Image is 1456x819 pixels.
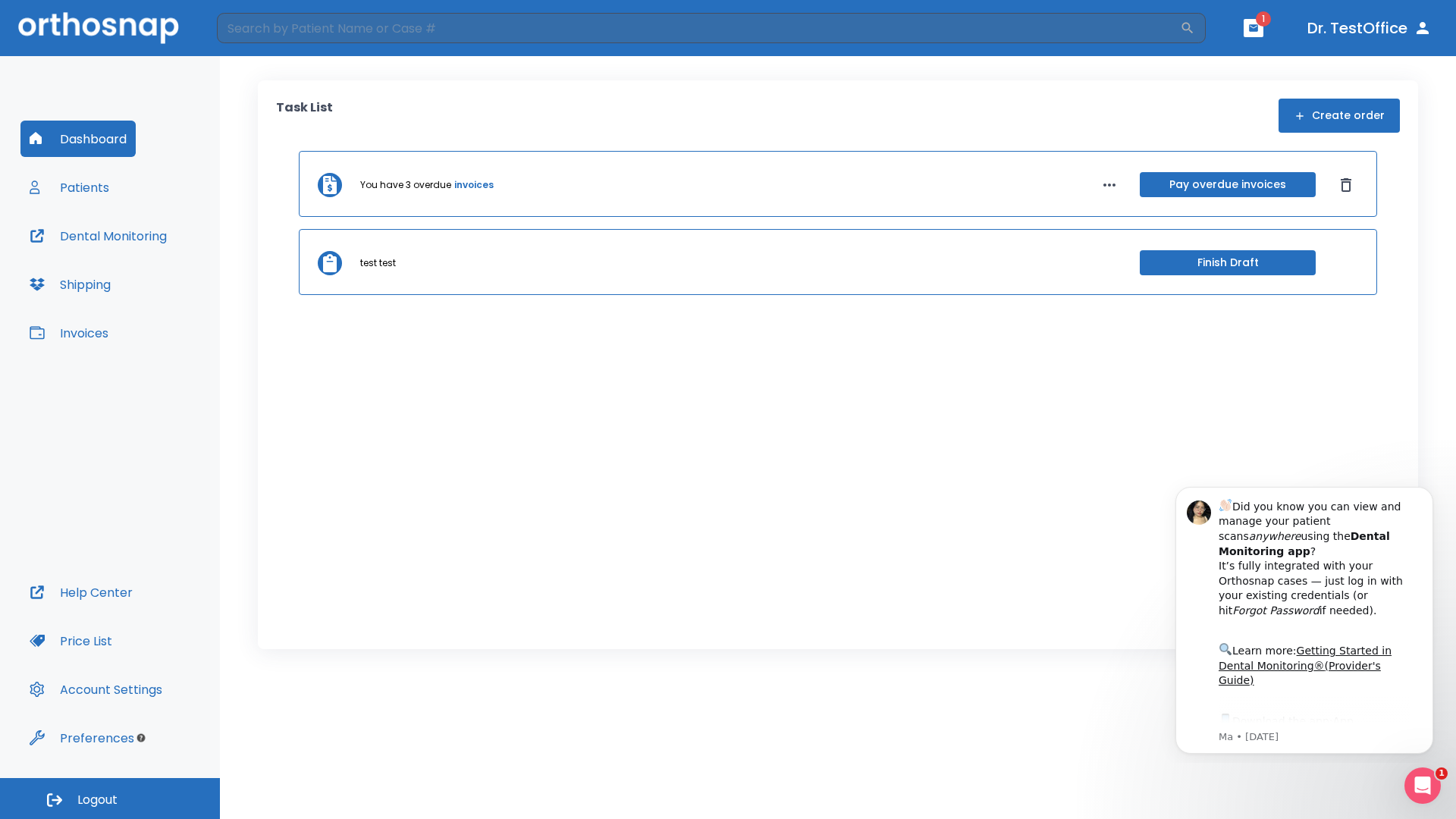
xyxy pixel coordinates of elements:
[217,13,1180,43] input: Search by Patient Name or Case #
[1436,767,1448,780] span: 1
[1153,473,1456,763] iframe: Intercom notifications message
[20,315,118,351] button: Invoices
[134,731,148,745] div: Tooltip anchor
[20,121,136,157] button: Dashboard
[1301,14,1438,42] button: Dr. TestOffice
[276,99,333,133] p: Task List
[1140,250,1316,275] button: Finish Draft
[1279,99,1400,133] button: Create order
[66,242,201,269] a: App Store
[66,238,257,315] div: Download the app: | ​ Let us know if you need help getting started!
[77,792,118,808] span: Logout
[1256,11,1271,27] span: 1
[1404,767,1441,804] iframe: Intercom live chat
[20,720,143,756] button: Preferences
[20,671,171,708] button: Account Settings
[454,178,494,192] a: invoices
[1140,172,1316,197] button: Pay overdue invoices
[20,574,142,610] button: Help Center
[20,169,118,206] button: Patients
[257,24,269,36] button: Dismiss notification
[20,266,120,303] button: Shipping
[360,256,396,270] p: test test
[18,12,179,43] img: Orthosnap
[66,257,257,271] p: Message from Ma, sent 7w ago
[360,178,451,192] p: You have 3 overdue
[20,623,121,659] button: Price List
[20,218,176,254] button: Dental Monitoring
[1334,173,1358,197] button: Dismiss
